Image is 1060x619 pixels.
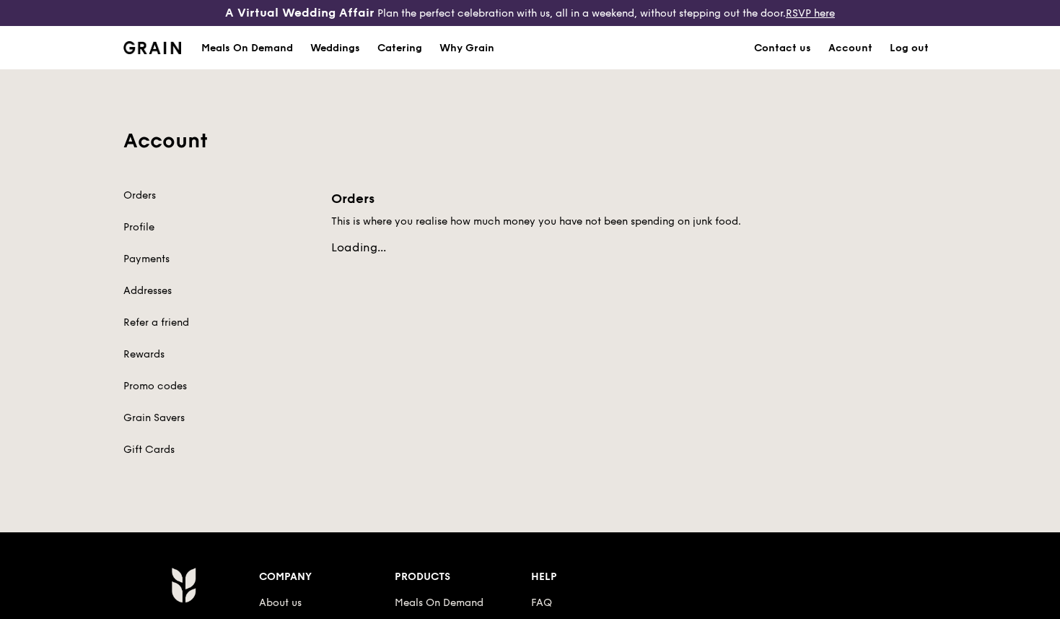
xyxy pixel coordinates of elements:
a: RSVP here [786,7,835,20]
a: Addresses [123,284,314,298]
div: Meals On Demand [201,27,293,70]
a: Account [820,27,881,70]
a: Promo codes [123,379,314,394]
div: Why Grain [439,27,494,70]
a: Contact us [745,27,820,70]
a: Orders [123,189,314,203]
a: Log out [881,27,937,70]
a: Rewards [123,347,314,362]
div: Catering [377,27,422,70]
a: Refer a friend [123,316,314,330]
h5: This is where you realise how much money you have not been spending on junk food. [331,215,793,229]
a: Catering [369,27,431,70]
h1: Account [123,128,937,154]
div: Loading... [331,189,793,254]
h3: A Virtual Wedding Affair [225,6,374,20]
a: Profile [123,220,314,235]
img: Grain [123,41,182,54]
a: Meals On Demand [395,597,483,609]
img: Grain [171,567,196,603]
a: FAQ [531,597,552,609]
a: Grain Savers [123,411,314,425]
div: Help [531,567,667,587]
a: Payments [123,252,314,267]
a: About us [259,597,302,609]
a: GrainGrain [123,25,182,69]
div: Products [395,567,531,587]
div: Plan the perfect celebration with us, all in a weekend, without stepping out the door. [177,6,883,20]
h1: Orders [331,189,793,209]
div: Company [259,567,395,587]
a: Gift Cards [123,443,314,457]
a: Why Grain [431,27,503,70]
a: Weddings [302,27,369,70]
div: Weddings [310,27,360,70]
